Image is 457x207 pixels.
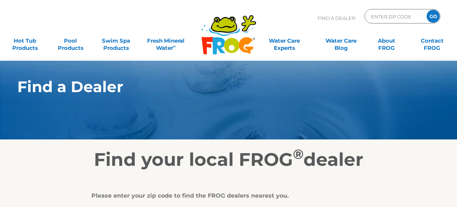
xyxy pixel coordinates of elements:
h2: Find your local FROG dealer [7,149,451,171]
a: Fresh MineralWater∞ [144,34,188,48]
a: Water CareExperts [256,34,313,48]
sup: ® [293,146,303,162]
a: Hot TubProducts [7,34,43,48]
a: Water CareBlog [323,34,359,48]
sup: ∞ [173,44,176,49]
p: Find A Dealer [318,9,355,27]
input: GO [427,10,440,23]
a: PoolProducts [53,34,88,48]
div: Please enter your zip code to find the FROG dealers nearest you. [91,192,361,199]
a: Swim SpaProducts [98,34,134,48]
h1: Find a Dealer [17,78,406,95]
input: Zip Code Form [370,11,419,22]
a: AboutFROG [369,34,404,48]
a: ContactFROG [414,34,450,48]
